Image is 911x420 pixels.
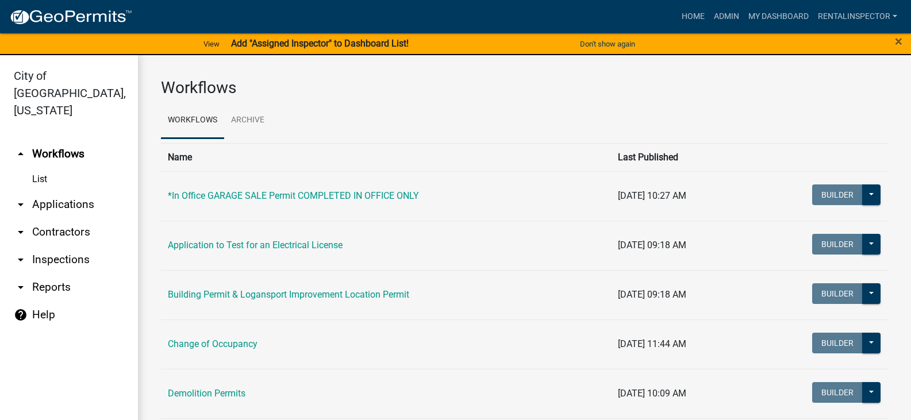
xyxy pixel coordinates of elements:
[744,6,813,28] a: My Dashboard
[677,6,709,28] a: Home
[168,190,419,201] a: *In Office GARAGE SALE Permit COMPLETED IN OFFICE ONLY
[618,289,686,300] span: [DATE] 09:18 AM
[224,102,271,139] a: Archive
[168,338,257,349] a: Change of Occupancy
[611,143,788,171] th: Last Published
[812,283,863,304] button: Builder
[14,280,28,294] i: arrow_drop_down
[14,147,28,161] i: arrow_drop_up
[618,338,686,349] span: [DATE] 11:44 AM
[812,382,863,403] button: Builder
[812,333,863,353] button: Builder
[618,190,686,201] span: [DATE] 10:27 AM
[168,240,343,251] a: Application to Test for an Electrical License
[168,289,409,300] a: Building Permit & Logansport Improvement Location Permit
[812,234,863,255] button: Builder
[168,388,245,399] a: Demolition Permits
[575,34,640,53] button: Don't show again
[895,34,902,48] button: Close
[813,6,902,28] a: rentalinspector
[231,38,409,49] strong: Add "Assigned Inspector" to Dashboard List!
[709,6,744,28] a: Admin
[14,308,28,322] i: help
[161,78,888,98] h3: Workflows
[199,34,224,53] a: View
[14,225,28,239] i: arrow_drop_down
[161,143,611,171] th: Name
[618,388,686,399] span: [DATE] 10:09 AM
[618,240,686,251] span: [DATE] 09:18 AM
[895,33,902,49] span: ×
[161,102,224,139] a: Workflows
[812,184,863,205] button: Builder
[14,253,28,267] i: arrow_drop_down
[14,198,28,211] i: arrow_drop_down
